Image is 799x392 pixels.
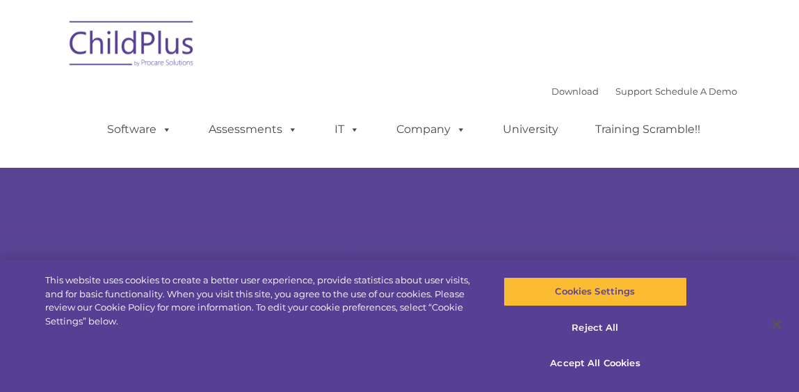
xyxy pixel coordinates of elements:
font: | [551,86,737,97]
button: Accept All Cookies [503,349,687,378]
a: University [489,116,572,143]
a: Assessments [195,116,312,143]
a: IT [321,116,373,143]
a: Support [615,86,652,97]
a: Software [93,116,186,143]
a: Download [551,86,599,97]
a: Schedule A Demo [655,86,737,97]
div: This website uses cookies to create a better user experience, provide statistics about user visit... [45,274,479,328]
button: Close [761,309,792,340]
img: ChildPlus by Procare Solutions [63,11,202,81]
button: Reject All [503,313,687,343]
a: Training Scramble!! [581,116,714,143]
button: Cookies Settings [503,277,687,306]
a: Company [382,116,480,143]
